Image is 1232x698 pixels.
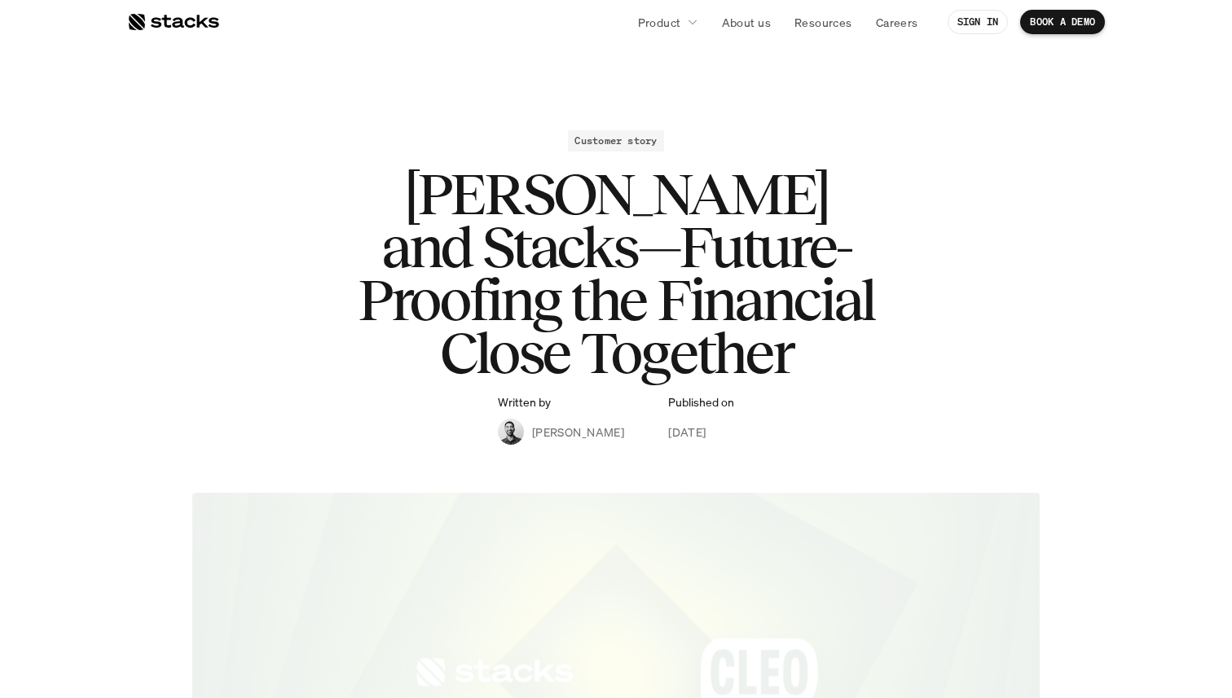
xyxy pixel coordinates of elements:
p: [DATE] [668,424,706,441]
a: Resources [785,7,862,37]
p: Product [638,14,681,31]
h2: Customer story [574,135,657,147]
a: Careers [866,7,928,37]
p: Resources [794,14,852,31]
p: Careers [876,14,918,31]
p: BOOK A DEMO [1030,16,1095,28]
p: Published on [668,396,734,410]
a: BOOK A DEMO [1020,10,1105,34]
a: About us [712,7,781,37]
p: Written by [498,396,551,410]
p: SIGN IN [957,16,999,28]
a: SIGN IN [948,10,1009,34]
h1: [PERSON_NAME] and Stacks—Future-Proofing the Financial Close Together [290,168,942,379]
p: [PERSON_NAME] [532,424,624,441]
p: About us [722,14,771,31]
